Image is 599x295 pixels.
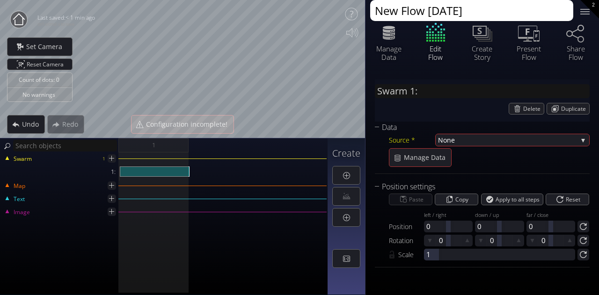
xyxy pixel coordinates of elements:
[403,153,451,162] span: Manage Data
[22,120,44,129] span: Undo
[389,249,398,260] div: Lock values together
[512,44,545,61] div: Present Flow
[526,212,575,219] div: far / close
[398,249,424,260] div: Scale
[523,103,544,114] span: Delete
[13,195,25,203] span: Text
[26,42,68,51] span: Set Camera
[455,194,472,205] span: Copy
[389,134,436,146] div: Source *
[13,155,32,163] span: Swarm
[438,134,577,146] span: None
[424,212,473,219] div: left / right
[102,153,105,165] div: 1
[373,44,405,61] div: Manage Data
[389,221,424,232] div: Position
[13,182,25,190] span: Map
[496,194,543,205] span: Apply to all steps
[375,122,578,133] div: Data
[466,44,498,61] div: Create Story
[389,235,424,246] div: Rotation
[559,44,592,61] div: Share Flow
[561,103,589,114] span: Duplicate
[13,140,117,151] input: Search objects
[27,59,67,70] span: Reset Camera
[565,194,583,205] span: Reset
[332,148,360,158] h3: Create
[152,139,155,151] span: 1
[1,166,119,177] div: 1:
[475,212,524,219] div: down / up
[375,181,578,193] div: Position settings
[7,115,45,134] div: Undo action
[13,208,30,216] span: Image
